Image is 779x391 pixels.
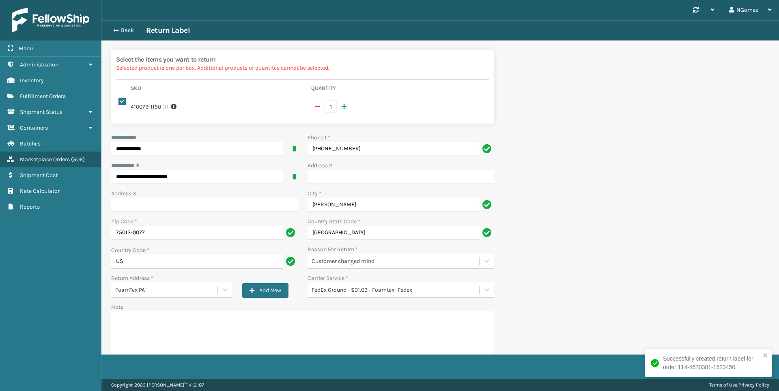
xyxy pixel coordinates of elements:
[109,27,146,34] button: Back
[309,85,489,94] th: Quantity
[20,77,44,84] span: Inventory
[111,246,149,254] label: Country Code
[128,85,309,94] th: Sku
[312,257,480,265] div: Customer changed mind
[111,379,204,391] p: Copyright 2023 [PERSON_NAME]™ v 1.0.187
[20,109,62,115] span: Shipment Status
[71,156,85,163] span: ( 506 )
[116,55,489,64] h2: Select the items you want to return
[308,133,330,142] label: Phone 1
[20,124,48,131] span: Containers
[116,64,489,72] p: Selected product is one per box. Additional products or quantites cannot be selected.
[111,303,123,310] label: Note
[308,217,360,226] label: Country State Code
[131,103,161,111] label: 410079-1150
[162,103,168,111] span: ( 1 )
[20,61,58,68] span: Administration
[20,156,70,163] span: Marketplace Orders
[111,217,137,226] label: Zip Code
[308,274,348,282] label: Carrier Service
[308,245,358,254] label: Reason For Return
[20,188,60,194] span: Rate Calculator
[12,8,89,32] img: logo
[20,203,40,210] span: Reports
[763,352,768,360] button: close
[20,140,41,147] span: Batches
[20,93,66,100] span: Fulfillment Orders
[111,189,136,198] label: Address 3
[242,283,288,298] button: Add New
[111,274,153,282] label: Return Address
[19,45,33,52] span: Menu
[115,286,218,294] div: FoamTex PA
[308,161,332,170] label: Address 2
[312,286,480,294] div: FedEx Ground - $31.03 - Foamtex- Fedex
[20,172,58,179] span: Shipment Cost
[146,26,190,35] h3: Return Label
[308,189,321,198] label: City
[663,355,760,372] div: Successfully created return label for order 114-4670381-1523450.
